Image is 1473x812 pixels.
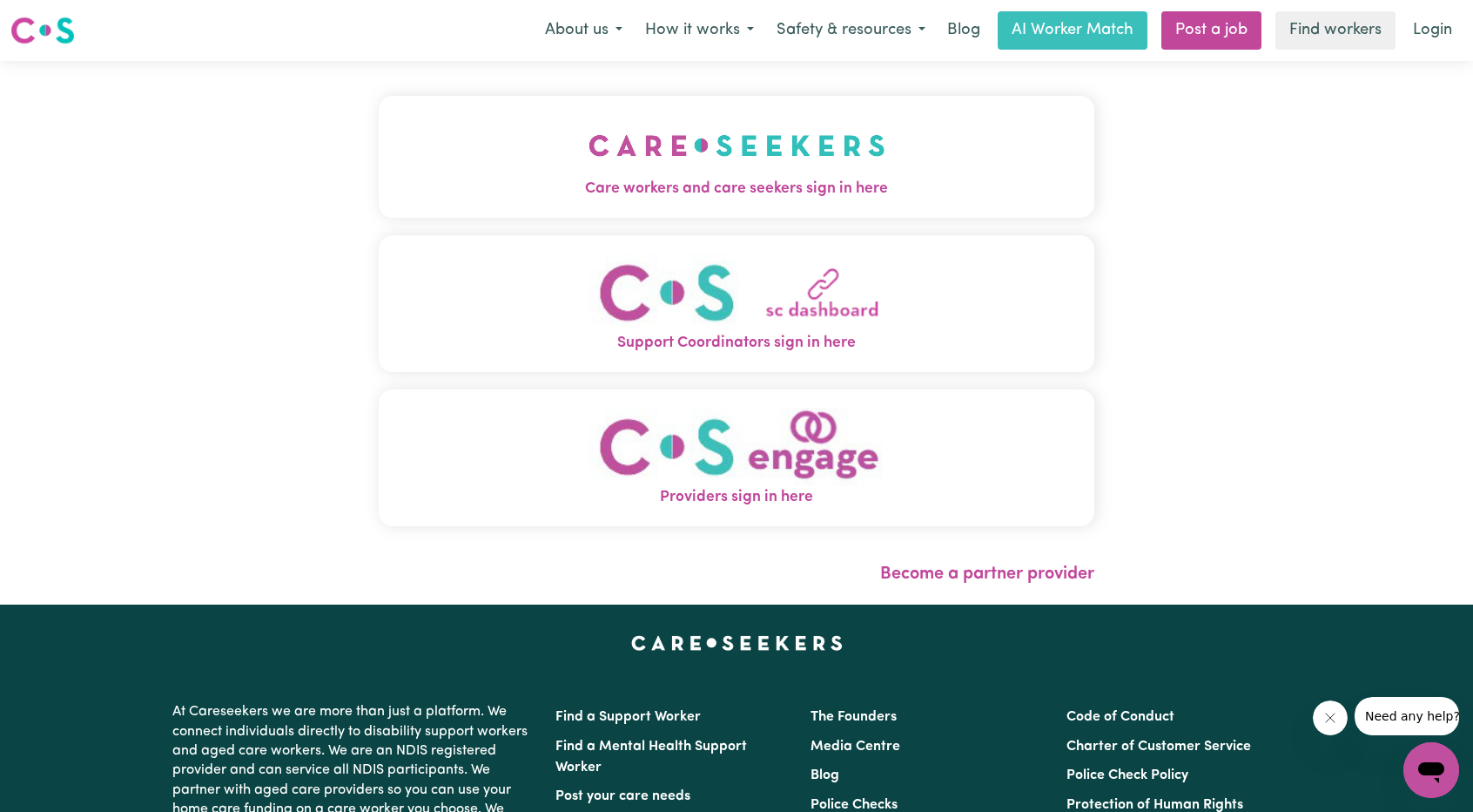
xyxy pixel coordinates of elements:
[1066,768,1188,782] a: Police Check Policy
[1275,11,1396,50] a: Find workers
[10,12,105,26] span: Need any help?
[810,710,897,724] a: The Founders
[1402,11,1463,50] a: Login
[810,798,898,812] a: Police Checks
[1355,697,1459,735] iframe: Message from company
[1066,798,1243,812] a: Protection of Human Rights
[379,486,1094,509] span: Providers sign in here
[555,789,690,803] a: Post your care needs
[631,636,843,650] a: Careseekers home page
[379,178,1094,200] span: Care workers and care seekers sign in here
[810,740,900,754] a: Media Centre
[1066,710,1174,724] a: Code of Conduct
[534,12,634,49] button: About us
[1403,742,1459,798] iframe: Button to launch messaging window
[810,768,839,782] a: Blog
[998,11,1147,50] a: AI Worker Match
[1161,11,1261,50] a: Post a job
[379,389,1094,526] button: Providers sign in here
[555,710,701,724] a: Find a Support Worker
[634,12,765,49] button: How it works
[379,332,1094,355] span: Support Coordinators sign in here
[10,15,75,46] img: Careseekers logo
[555,740,747,775] a: Find a Mental Health Support Worker
[880,565,1094,583] a: Become a partner provider
[379,235,1094,372] button: Support Coordinators sign in here
[937,11,991,50] a: Blog
[765,12,937,49] button: Safety & resources
[1313,700,1348,735] iframe: Close message
[1066,740,1251,754] a: Charter of Customer Service
[379,96,1094,218] button: Care workers and care seekers sign in here
[10,10,75,51] a: Careseekers logo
